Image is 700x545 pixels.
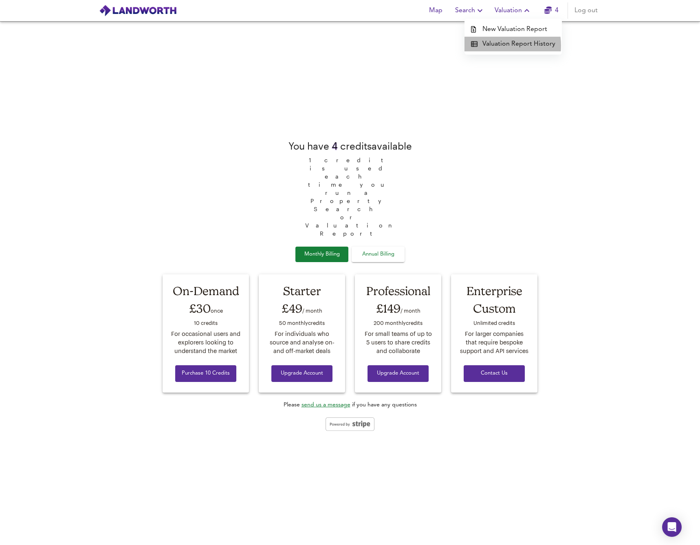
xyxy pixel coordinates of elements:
[170,282,241,299] div: On-Demand
[326,417,374,431] img: stripe-logo
[266,299,337,318] div: £49
[271,365,332,382] button: Upgrade Account
[571,2,601,19] button: Log out
[470,369,518,378] span: Contact Us
[464,37,562,51] a: Valuation Report History
[301,153,399,238] span: 1 credit is used each time you run a Property Search or Valuation Report
[368,365,429,382] button: Upgrade Account
[302,307,322,313] span: / month
[170,330,241,355] div: For occasional users and explorers looking to understand the market
[266,282,337,299] div: Starter
[363,318,434,330] div: 200 monthly credit s
[182,369,230,378] span: Purchase 10 Credits
[401,307,420,313] span: / month
[358,250,398,259] span: Annual Billing
[423,2,449,19] button: Map
[352,247,405,263] button: Annual Billing
[175,365,236,382] button: Purchase 10 Credits
[363,299,434,318] div: £149
[374,369,422,378] span: Upgrade Account
[544,5,559,16] a: 4
[211,307,223,313] span: once
[363,330,434,355] div: For small teams of up to 5 users to share credits and collaborate
[464,365,525,382] button: Contact Us
[575,5,598,16] span: Log out
[495,5,532,16] span: Valuation
[170,299,241,318] div: £30
[455,5,485,16] span: Search
[302,402,350,408] a: send us a message
[278,369,326,378] span: Upgrade Account
[266,330,337,355] div: For individuals who source and analyse on- and off-market deals
[288,139,412,153] div: You have credit s available
[99,4,177,17] img: logo
[459,282,530,299] div: Enterprise
[332,140,338,152] span: 4
[426,5,445,16] span: Map
[459,299,530,318] div: Custom
[459,330,530,355] div: For larger companies that require bespoke support and API services
[459,318,530,330] div: Unlimited credit s
[284,401,417,409] div: Please if you have any questions
[662,517,682,537] div: Open Intercom Messenger
[464,22,562,37] a: New Valuation Report
[170,318,241,330] div: 10 credit s
[452,2,488,19] button: Search
[491,2,535,19] button: Valuation
[363,282,434,299] div: Professional
[266,318,337,330] div: 50 monthly credit s
[538,2,564,19] button: 4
